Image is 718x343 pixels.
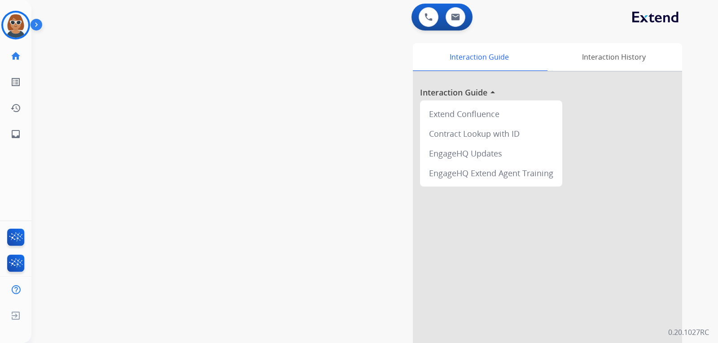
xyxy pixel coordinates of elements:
div: Contract Lookup with ID [424,124,559,143]
div: Interaction History [545,43,682,71]
div: Extend Confluence [424,104,559,124]
div: Interaction Guide [413,43,545,71]
div: EngageHQ Extend Agent Training [424,163,559,183]
img: avatar [3,13,28,38]
div: EngageHQ Updates [424,143,559,163]
mat-icon: history [10,103,21,113]
mat-icon: inbox [10,129,21,139]
mat-icon: home [10,51,21,61]
mat-icon: list_alt [10,77,21,87]
p: 0.20.1027RC [668,327,709,338]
